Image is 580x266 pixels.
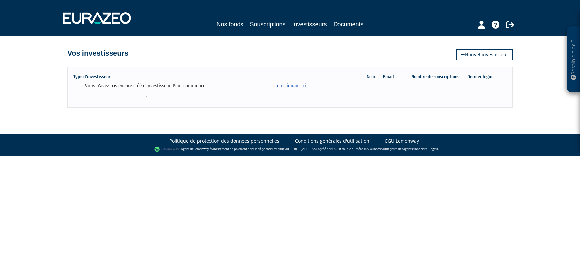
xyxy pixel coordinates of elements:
a: en cliquant ici. [220,82,364,89]
a: Conditions générales d'utilisation [295,138,369,144]
img: logo-lemonway.png [154,146,180,153]
a: Registre des agents financiers (Regafi) [386,147,438,151]
th: Email [382,74,402,80]
a: CGU Lemonway [385,138,419,144]
a: Politique de protection des données personnelles [169,138,279,144]
a: Investisseurs [292,20,327,30]
a: Lemonway [194,147,209,151]
th: Nom [366,74,382,80]
div: - Agent de (établissement de paiement dont le siège social est situé au [STREET_ADDRESS], agréé p... [7,146,573,153]
h4: Vos investisseurs [67,49,128,57]
a: Nouvel investisseur [456,49,513,60]
a: Nos fonds [216,20,243,29]
td: Vous n'avez pas encore créé d'investisseur. Pour commencer, . [73,80,366,101]
p: Besoin d'aide ? [570,30,577,89]
a: Documents [334,20,364,29]
a: Souscriptions [250,20,285,29]
th: Dernier login [464,74,500,80]
img: 1732889491-logotype_eurazeo_blanc_rvb.png [63,12,131,24]
th: Nombre de souscriptions [402,74,464,80]
th: Type d'investisseur [73,74,366,80]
